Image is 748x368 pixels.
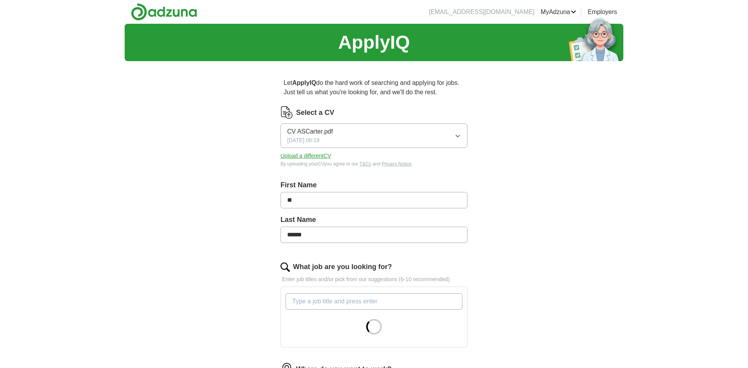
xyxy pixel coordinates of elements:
[280,152,331,160] button: Upload a differentCV
[382,161,412,167] a: Privacy Notice
[286,293,462,310] input: Type a job title and press enter
[293,262,392,272] label: What job are you looking for?
[131,3,197,21] img: Adzuna logo
[280,106,293,119] img: CV Icon
[280,262,290,272] img: search.png
[429,7,535,17] li: [EMAIL_ADDRESS][DOMAIN_NAME]
[296,107,334,118] label: Select a CV
[541,7,577,17] a: MyAdzuna
[280,160,467,167] div: By uploading your CV you agree to our and .
[280,180,467,190] label: First Name
[360,161,371,167] a: T&Cs
[338,28,410,56] h1: ApplyIQ
[280,275,467,283] p: Enter job titles and/or pick from our suggestions (6-10 recommended)
[287,136,319,144] span: [DATE] 08:19
[292,79,316,86] strong: ApplyIQ
[280,215,467,225] label: Last Name
[280,123,467,148] button: CV ASCarter.pdf[DATE] 08:19
[280,75,467,100] p: Let do the hard work of searching and applying for jobs. Just tell us what you're looking for, an...
[287,127,333,136] span: CV ASCarter.pdf
[587,7,617,17] a: Employers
